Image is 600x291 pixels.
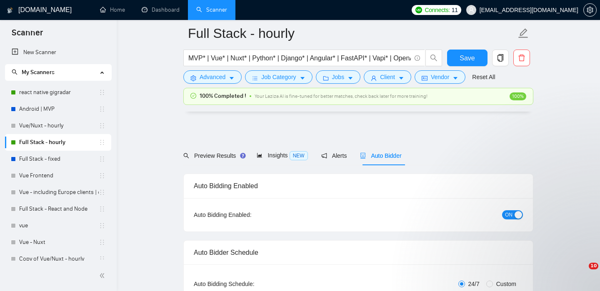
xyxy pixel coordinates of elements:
[5,234,111,251] li: Vue - Nuxt
[415,55,420,61] span: info-circle
[261,72,296,82] span: Job Category
[22,69,55,76] span: My Scanners
[99,222,105,229] span: holder
[5,167,111,184] li: Vue Frontend
[99,189,105,196] span: holder
[194,210,303,219] div: Auto Bidding Enabled:
[188,23,516,44] input: Scanner name...
[5,27,50,44] span: Scanner
[572,263,592,283] iframe: Intercom live chat
[589,263,598,269] span: 10
[19,134,99,151] a: Full Stack - hourly
[196,6,227,13] a: searchScanner
[200,92,246,101] span: 100% Completed !
[5,84,111,101] li: react native gigradar
[257,152,262,158] span: area-chart
[583,3,597,17] button: setting
[99,139,105,146] span: holder
[194,241,523,264] div: Auto Bidder Schedule
[380,72,395,82] span: Client
[465,279,483,289] span: 24/7
[19,117,99,134] a: Vue/Nuxt - hourly
[300,75,305,81] span: caret-down
[360,152,401,159] span: Auto Bidder
[425,50,442,66] button: search
[99,256,105,262] span: holder
[5,117,111,134] li: Vue/Nuxt - hourly
[7,4,13,17] img: logo
[99,239,105,246] span: holder
[431,72,449,82] span: Vendor
[426,54,442,62] span: search
[19,251,99,267] a: Copy of Vue/Nuxt - hourly
[19,84,99,101] a: react native gigradar
[12,69,55,76] span: My Scanners
[447,50,487,66] button: Save
[100,6,125,13] a: homeHome
[99,172,105,179] span: holder
[425,5,450,15] span: Connects:
[371,75,377,81] span: user
[252,75,258,81] span: bars
[12,69,17,75] span: search
[472,72,495,82] a: Reset All
[492,54,508,62] span: copy
[398,75,404,81] span: caret-down
[99,206,105,212] span: holder
[422,75,427,81] span: idcard
[5,217,111,234] li: vue
[183,152,243,159] span: Preview Results
[415,70,465,84] button: idcardVendorcaret-down
[229,75,235,81] span: caret-down
[584,7,596,13] span: setting
[290,151,308,160] span: NEW
[415,7,422,13] img: upwork-logo.png
[190,75,196,81] span: setting
[321,152,347,159] span: Alerts
[321,153,327,159] span: notification
[142,6,180,13] a: dashboardDashboard
[19,201,99,217] a: Full Stack - React and Node
[190,93,196,99] span: check-circle
[200,72,225,82] span: Advanced
[19,167,99,184] a: Vue Frontend
[183,70,242,84] button: settingAdvancedcaret-down
[493,279,520,289] span: Custom
[518,28,529,39] span: edit
[183,153,189,159] span: search
[452,75,458,81] span: caret-down
[194,174,523,198] div: Auto Bidding Enabled
[188,53,411,63] input: Search Freelance Jobs...
[99,89,105,96] span: holder
[99,122,105,129] span: holder
[5,44,111,61] li: New Scanner
[5,101,111,117] li: Android | MVP
[460,53,475,63] span: Save
[364,70,411,84] button: userClientcaret-down
[245,70,312,84] button: barsJob Categorycaret-down
[510,92,526,100] span: 100%
[513,50,530,66] button: delete
[19,184,99,201] a: Vue - including Europe clients | only search title
[99,271,107,280] span: double-left
[99,106,105,112] span: holder
[514,54,530,62] span: delete
[19,101,99,117] a: Android | MVP
[19,234,99,251] a: Vue - Nuxt
[360,153,366,159] span: robot
[255,93,427,99] span: Your Laziza AI is fine-tuned for better matches, check back later for more training!
[323,75,329,81] span: folder
[19,217,99,234] a: vue
[468,7,474,13] span: user
[257,152,307,159] span: Insights
[492,50,509,66] button: copy
[347,75,353,81] span: caret-down
[583,7,597,13] a: setting
[19,151,99,167] a: Full Stack - fixed
[5,134,111,151] li: Full Stack - hourly
[99,156,105,162] span: holder
[194,279,303,289] div: Auto Bidding Schedule:
[332,72,345,82] span: Jobs
[5,184,111,201] li: Vue - including Europe clients | only search title
[5,251,111,267] li: Copy of Vue/Nuxt - hourly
